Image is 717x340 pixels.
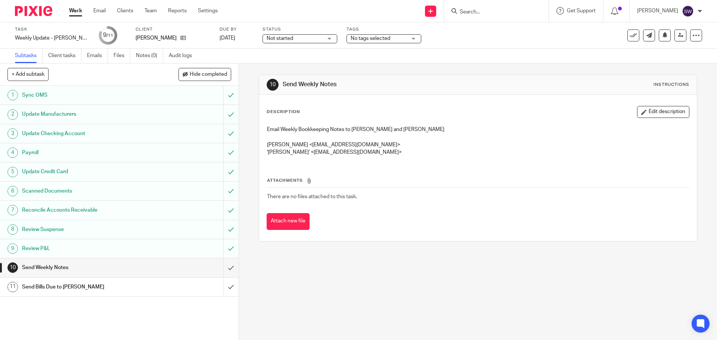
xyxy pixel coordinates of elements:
[263,26,337,32] label: Status
[69,7,82,15] a: Work
[136,34,177,42] p: [PERSON_NAME]
[637,106,689,118] button: Edit description
[682,5,694,17] img: svg%3E
[87,49,108,63] a: Emails
[220,26,253,32] label: Due by
[7,128,18,139] div: 3
[567,8,596,13] span: Get Support
[179,68,231,81] button: Hide completed
[7,68,49,81] button: + Add subtask
[103,31,113,40] div: 9
[48,49,81,63] a: Client tasks
[22,128,151,139] h1: Update Checking Account
[22,90,151,101] h1: Sync OMS
[145,7,157,15] a: Team
[93,7,106,15] a: Email
[267,178,303,183] span: Attachments
[136,49,163,63] a: Notes (0)
[267,149,689,156] p: '[PERSON_NAME]' <[EMAIL_ADDRESS][DOMAIN_NAME]>
[220,35,235,41] span: [DATE]
[267,126,689,133] p: Email Weekly Bookkeeping Notes to [PERSON_NAME] and [PERSON_NAME]
[22,185,151,197] h1: Scanned Documents
[7,186,18,196] div: 6
[169,49,198,63] a: Audit logs
[7,147,18,158] div: 4
[459,9,526,16] input: Search
[106,34,113,38] small: /11
[136,26,210,32] label: Client
[267,79,279,91] div: 10
[7,90,18,100] div: 1
[267,109,300,115] p: Description
[267,213,310,230] button: Attach new file
[637,7,678,15] p: [PERSON_NAME]
[654,82,689,88] div: Instructions
[7,282,18,292] div: 11
[267,141,689,149] p: [PERSON_NAME] <[EMAIL_ADDRESS][DOMAIN_NAME]>
[7,262,18,273] div: 10
[7,109,18,120] div: 2
[117,7,133,15] a: Clients
[15,34,90,42] div: Weekly Update - [PERSON_NAME]
[22,166,151,177] h1: Update Credit Card
[15,34,90,42] div: Weekly Update - Oberbeck
[351,36,390,41] span: No tags selected
[15,26,90,32] label: Task
[22,262,151,273] h1: Send Weekly Notes
[22,281,151,293] h1: Send Bills Due to [PERSON_NAME]
[267,36,293,41] span: Not started
[7,243,18,254] div: 9
[267,194,357,199] span: There are no files attached to this task.
[7,224,18,235] div: 8
[190,72,227,78] span: Hide completed
[198,7,218,15] a: Settings
[22,243,151,254] h1: Review P&L
[7,167,18,177] div: 5
[168,7,187,15] a: Reports
[283,81,494,88] h1: Send Weekly Notes
[15,49,43,63] a: Subtasks
[114,49,130,63] a: Files
[22,205,151,216] h1: Reconcile Accounts Receivable
[22,224,151,235] h1: Review Suspense
[7,205,18,215] div: 7
[347,26,421,32] label: Tags
[22,109,151,120] h1: Update Manufacturers
[15,6,52,16] img: Pixie
[22,147,151,158] h1: Payroll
